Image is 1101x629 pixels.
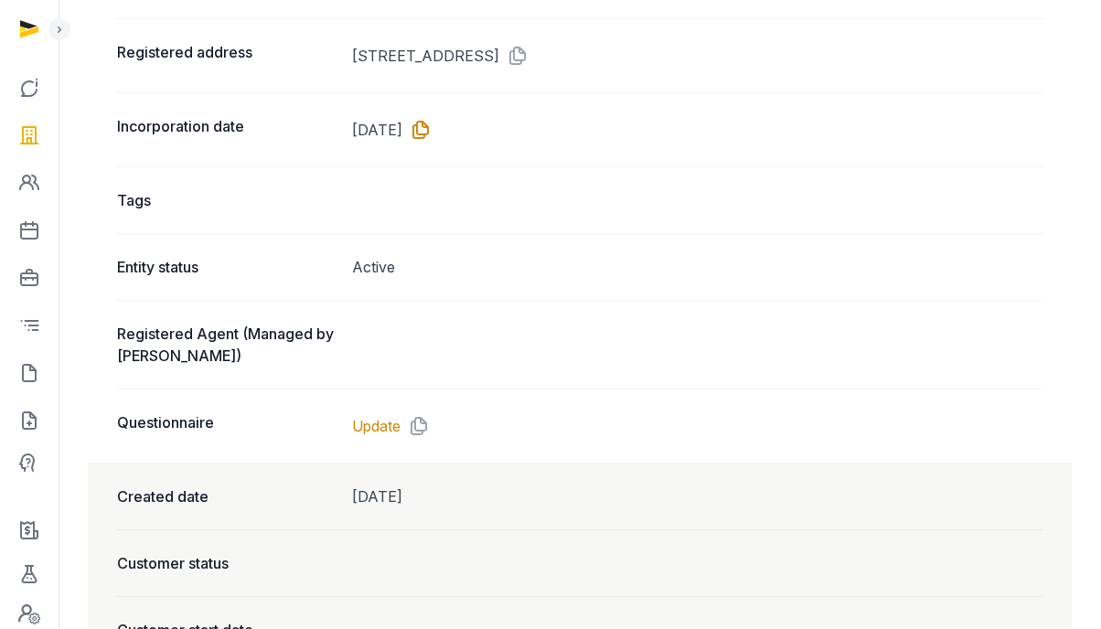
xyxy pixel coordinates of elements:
[352,256,1042,278] dd: Active
[117,189,337,211] dt: Tags
[117,485,337,507] dt: Created date
[117,323,337,367] dt: Registered Agent (Managed by [PERSON_NAME])
[117,41,337,70] dt: Registered address
[352,415,401,437] a: Update
[117,115,337,144] dt: Incorporation date
[352,115,1042,144] dd: [DATE]
[352,485,1042,507] dd: [DATE]
[117,411,337,441] dt: Questionnaire
[117,552,337,574] dt: Customer status
[352,41,1042,70] dd: [STREET_ADDRESS]
[117,256,337,278] dt: Entity status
